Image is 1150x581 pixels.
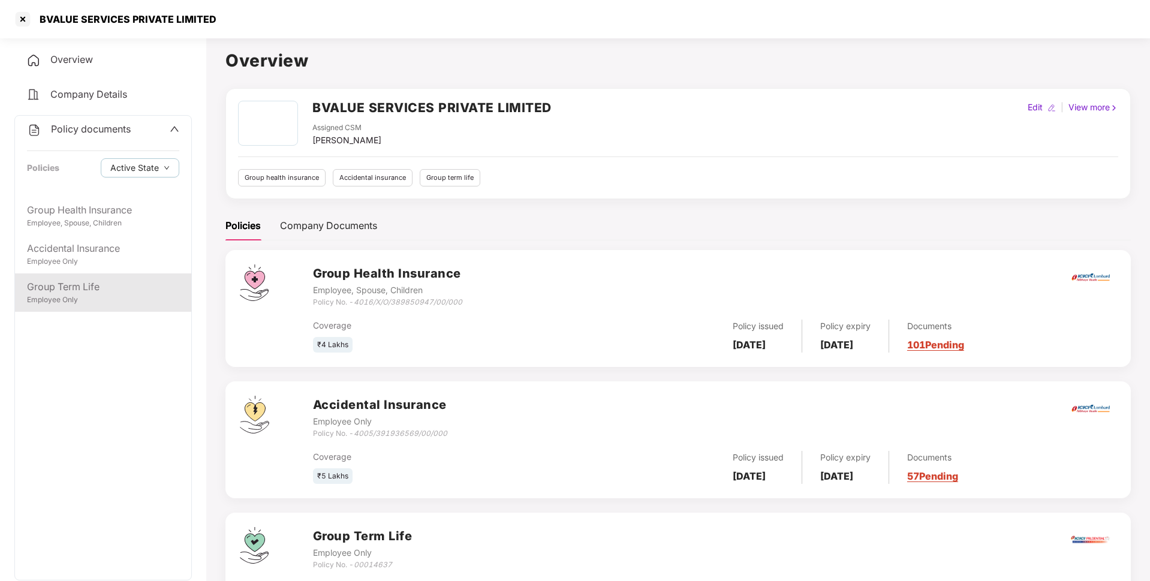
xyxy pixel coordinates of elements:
[312,134,381,147] div: [PERSON_NAME]
[27,161,59,174] div: Policies
[354,560,392,569] i: 00014637
[240,264,269,301] img: svg+xml;base64,PHN2ZyB4bWxucz0iaHR0cDovL3d3dy53My5vcmcvMjAwMC9zdmciIHdpZHRoPSI0Ny43MTQiIGhlaWdodD...
[1025,101,1045,114] div: Edit
[27,218,179,229] div: Employee, Spouse, Children
[313,468,353,484] div: ₹5 Lakhs
[170,124,179,134] span: up
[312,98,552,118] h2: BVALUE SERVICES PRIVATE LIMITED
[354,429,447,438] i: 4005/391936569/00/000
[313,319,581,332] div: Coverage
[733,320,784,333] div: Policy issued
[313,559,413,571] div: Policy No. -
[420,169,480,186] div: Group term life
[313,415,447,428] div: Employee Only
[27,294,179,306] div: Employee Only
[313,297,462,308] div: Policy No. -
[354,297,462,306] i: 4016/X/O/389850947/00/000
[313,428,447,439] div: Policy No. -
[240,527,269,564] img: svg+xml;base64,PHN2ZyB4bWxucz0iaHR0cDovL3d3dy53My5vcmcvMjAwMC9zdmciIHdpZHRoPSI0Ny43MTQiIGhlaWdodD...
[26,53,41,68] img: svg+xml;base64,PHN2ZyB4bWxucz0iaHR0cDovL3d3dy53My5vcmcvMjAwMC9zdmciIHdpZHRoPSIyNCIgaGVpZ2h0PSIyNC...
[313,527,413,546] h3: Group Term Life
[50,53,93,65] span: Overview
[51,123,131,135] span: Policy documents
[164,165,170,171] span: down
[907,320,964,333] div: Documents
[1058,101,1066,114] div: |
[907,451,958,464] div: Documents
[101,158,179,177] button: Active Statedown
[820,470,853,482] b: [DATE]
[27,203,179,218] div: Group Health Insurance
[333,169,413,186] div: Accidental insurance
[1110,104,1118,112] img: rightIcon
[110,161,159,174] span: Active State
[733,470,766,482] b: [DATE]
[313,264,462,283] h3: Group Health Insurance
[820,320,871,333] div: Policy expiry
[313,396,447,414] h3: Accidental Insurance
[50,88,127,100] span: Company Details
[907,470,958,482] a: 57 Pending
[27,123,41,137] img: svg+xml;base64,PHN2ZyB4bWxucz0iaHR0cDovL3d3dy53My5vcmcvMjAwMC9zdmciIHdpZHRoPSIyNCIgaGVpZ2h0PSIyNC...
[26,88,41,102] img: svg+xml;base64,PHN2ZyB4bWxucz0iaHR0cDovL3d3dy53My5vcmcvMjAwMC9zdmciIHdpZHRoPSIyNCIgaGVpZ2h0PSIyNC...
[313,546,413,559] div: Employee Only
[1070,519,1112,561] img: iciciprud.png
[907,339,964,351] a: 101 Pending
[240,396,269,434] img: svg+xml;base64,PHN2ZyB4bWxucz0iaHR0cDovL3d3dy53My5vcmcvMjAwMC9zdmciIHdpZHRoPSI0OS4zMjEiIGhlaWdodD...
[312,122,381,134] div: Assigned CSM
[225,218,261,233] div: Policies
[1047,104,1056,112] img: editIcon
[733,339,766,351] b: [DATE]
[32,13,216,25] div: BVALUE SERVICES PRIVATE LIMITED
[313,284,462,297] div: Employee, Spouse, Children
[733,451,784,464] div: Policy issued
[280,218,377,233] div: Company Documents
[820,451,871,464] div: Policy expiry
[313,450,581,463] div: Coverage
[27,241,179,256] div: Accidental Insurance
[1066,101,1121,114] div: View more
[238,169,326,186] div: Group health insurance
[313,337,353,353] div: ₹4 Lakhs
[820,339,853,351] b: [DATE]
[27,256,179,267] div: Employee Only
[27,279,179,294] div: Group Term Life
[225,47,1131,74] h1: Overview
[1069,270,1112,285] img: icici.png
[1069,401,1112,416] img: icici.png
